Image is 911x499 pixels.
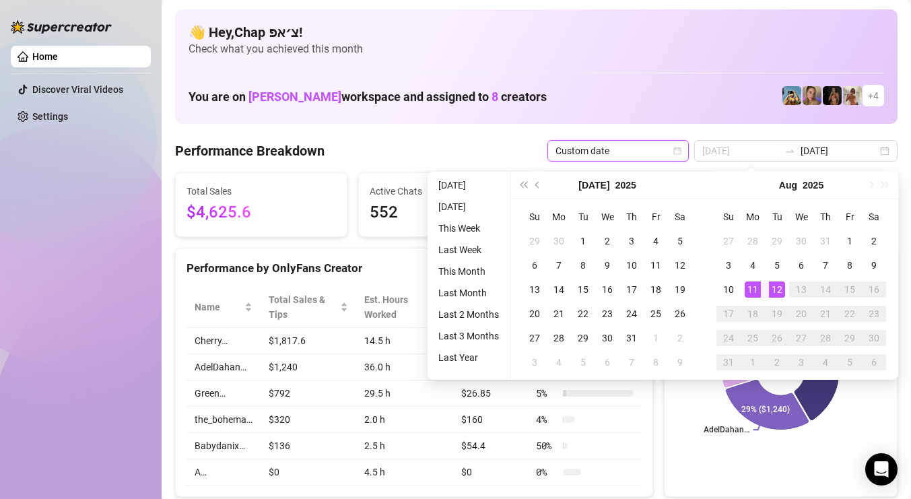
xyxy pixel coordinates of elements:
[672,330,688,346] div: 2
[187,433,261,459] td: Babydanix…
[842,233,858,249] div: 1
[672,233,688,249] div: 5
[793,257,809,273] div: 6
[433,350,504,366] li: Last Year
[492,90,498,104] span: 8
[195,300,242,314] span: Name
[433,328,504,344] li: Last 3 Months
[843,86,862,105] img: Green
[866,281,882,298] div: 16
[668,277,692,302] td: 2025-07-19
[817,257,834,273] div: 7
[595,277,619,302] td: 2025-07-16
[842,257,858,273] div: 8
[838,229,862,253] td: 2025-08-01
[842,306,858,322] div: 22
[813,350,838,374] td: 2025-09-04
[842,281,858,298] div: 15
[356,354,453,380] td: 36.0 h
[741,302,765,326] td: 2025-08-18
[536,412,558,427] span: 4 %
[648,354,664,370] div: 8
[453,407,528,433] td: $160
[356,407,453,433] td: 2.0 h
[644,229,668,253] td: 2025-07-04
[838,350,862,374] td: 2025-09-05
[571,302,595,326] td: 2025-07-22
[522,277,547,302] td: 2025-07-13
[527,281,543,298] div: 13
[673,147,681,155] span: calendar
[189,90,547,104] h1: You are on workspace and assigned to creators
[720,354,737,370] div: 31
[370,200,519,226] span: 552
[745,281,761,298] div: 11
[765,229,789,253] td: 2025-07-29
[644,350,668,374] td: 2025-08-08
[187,259,642,277] div: Performance by OnlyFans Creator
[862,277,886,302] td: 2025-08-16
[862,326,886,350] td: 2025-08-30
[527,330,543,346] div: 27
[433,177,504,193] li: [DATE]
[769,354,785,370] div: 2
[644,302,668,326] td: 2025-07-25
[575,233,591,249] div: 1
[648,281,664,298] div: 18
[789,229,813,253] td: 2025-07-30
[619,205,644,229] th: Th
[741,326,765,350] td: 2025-08-25
[187,380,261,407] td: Green…
[261,287,356,328] th: Total Sales & Tips
[599,330,615,346] div: 30
[868,88,879,103] span: + 4
[745,257,761,273] div: 4
[364,292,434,322] div: Est. Hours Worked
[551,306,567,322] div: 21
[189,23,884,42] h4: 👋 Hey, Chap צ׳אפ !
[813,277,838,302] td: 2025-08-14
[32,51,58,62] a: Home
[547,205,571,229] th: Mo
[765,302,789,326] td: 2025-08-19
[522,205,547,229] th: Su
[522,229,547,253] td: 2025-06-29
[803,86,821,105] img: Cherry
[619,277,644,302] td: 2025-07-17
[527,306,543,322] div: 20
[536,386,558,401] span: 5 %
[527,233,543,249] div: 29
[741,277,765,302] td: 2025-08-11
[32,84,123,95] a: Discover Viral Videos
[741,253,765,277] td: 2025-08-04
[547,253,571,277] td: 2025-07-07
[716,253,741,277] td: 2025-08-03
[595,253,619,277] td: 2025-07-09
[551,233,567,249] div: 30
[813,326,838,350] td: 2025-08-28
[453,433,528,459] td: $54.4
[720,330,737,346] div: 24
[356,459,453,486] td: 4.5 h
[842,330,858,346] div: 29
[813,205,838,229] th: Th
[522,253,547,277] td: 2025-07-06
[623,257,640,273] div: 10
[575,330,591,346] div: 29
[865,453,898,486] div: Open Intercom Messenger
[720,257,737,273] div: 3
[522,350,547,374] td: 2025-08-03
[599,257,615,273] div: 9
[866,306,882,322] div: 23
[187,287,261,328] th: Name
[720,306,737,322] div: 17
[261,407,356,433] td: $320
[793,281,809,298] div: 13
[547,277,571,302] td: 2025-07-14
[769,281,785,298] div: 12
[555,141,681,161] span: Custom date
[866,257,882,273] div: 9
[745,233,761,249] div: 28
[522,302,547,326] td: 2025-07-20
[789,350,813,374] td: 2025-09-03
